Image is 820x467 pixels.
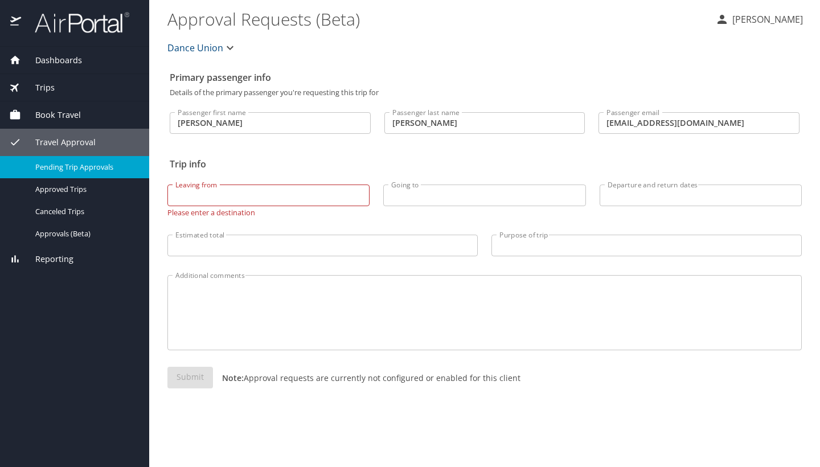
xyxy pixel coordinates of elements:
[213,372,520,384] p: Approval requests are currently not configured or enabled for this client
[35,184,136,195] span: Approved Trips
[167,40,223,56] span: Dance Union
[170,155,799,173] h2: Trip info
[10,11,22,34] img: icon-airportal.png
[21,81,55,94] span: Trips
[729,13,803,26] p: [PERSON_NAME]
[167,1,706,36] h1: Approval Requests (Beta)
[711,9,807,30] button: [PERSON_NAME]
[170,89,799,96] p: Details of the primary passenger you're requesting this trip for
[35,162,136,173] span: Pending Trip Approvals
[167,206,370,216] p: Please enter a destination
[21,136,96,149] span: Travel Approval
[22,11,129,34] img: airportal-logo.png
[35,206,136,217] span: Canceled Trips
[222,372,244,383] strong: Note:
[21,54,82,67] span: Dashboards
[170,68,799,87] h2: Primary passenger info
[35,228,136,239] span: Approvals (Beta)
[163,36,241,59] button: Dance Union
[21,253,73,265] span: Reporting
[21,109,81,121] span: Book Travel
